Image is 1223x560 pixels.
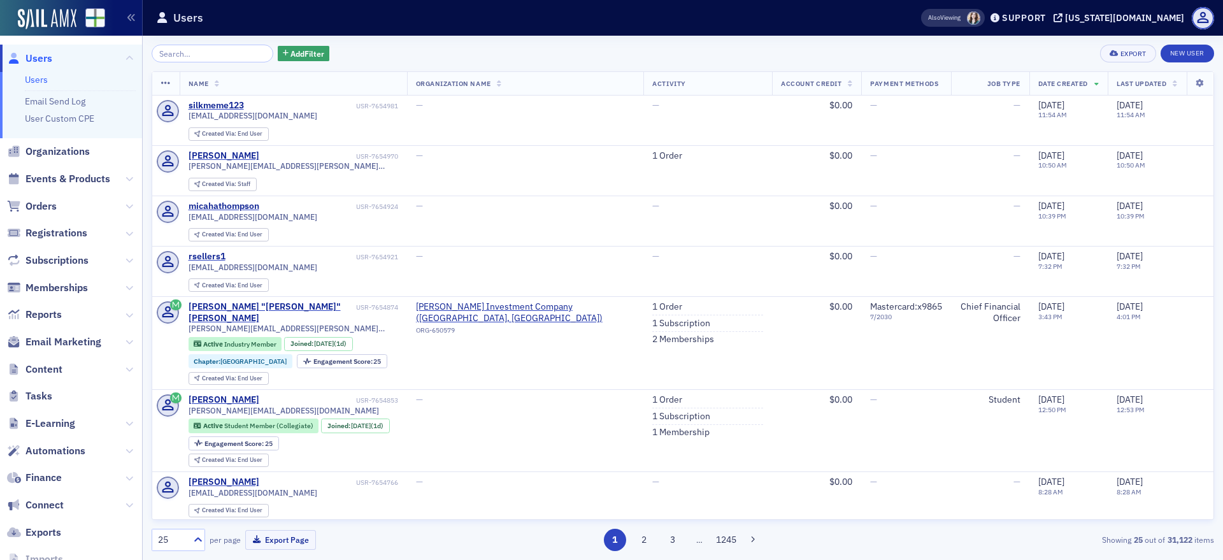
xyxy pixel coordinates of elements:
a: [PERSON_NAME] "[PERSON_NAME]" [PERSON_NAME] [189,301,354,324]
time: 4:01 PM [1117,312,1141,321]
button: Export [1100,45,1155,62]
img: SailAMX [85,8,105,28]
div: Support [1002,12,1046,24]
a: E-Learning [7,417,75,431]
span: [DATE] [351,421,371,430]
span: Activity [652,79,685,88]
span: Joined : [290,340,315,348]
span: Dunn Investment Company (Birmingham, AL) [416,301,635,324]
span: Reports [25,308,62,322]
a: Users [7,52,52,66]
div: End User [202,282,262,289]
div: (1d) [314,340,347,348]
time: 10:39 PM [1038,212,1066,220]
span: Exports [25,526,61,540]
span: — [1013,150,1020,161]
a: 2 Memberships [652,334,714,345]
a: silkmeme123 [189,100,244,111]
a: Content [7,363,62,377]
span: [DATE] [1117,250,1143,262]
span: — [870,200,877,212]
span: Mastercard : x9865 [870,301,942,312]
a: Connect [7,498,64,512]
span: Created Via : [202,281,238,289]
span: [EMAIL_ADDRESS][DOMAIN_NAME] [189,488,317,498]
span: Account Credit [781,79,841,88]
input: Search… [152,45,273,62]
span: $0.00 [829,476,852,487]
span: Job Type [987,79,1020,88]
div: micahathompson [189,201,259,212]
div: Created Via: End User [189,372,269,385]
span: [DATE] [1038,476,1064,487]
span: — [416,250,423,262]
a: [PERSON_NAME] Investment Company ([GEOGRAPHIC_DATA], [GEOGRAPHIC_DATA]) [416,301,635,324]
button: 2 [633,529,655,551]
span: $0.00 [829,150,852,161]
time: 10:50 AM [1038,161,1067,169]
span: Created Via : [202,129,238,138]
span: [DATE] [314,339,334,348]
span: [EMAIL_ADDRESS][DOMAIN_NAME] [189,111,317,120]
span: Created Via : [202,456,238,464]
span: Student Member (Collegiate) [224,421,313,430]
time: 12:53 PM [1117,405,1145,414]
strong: 31,122 [1165,534,1194,545]
div: Created Via: End User [189,228,269,241]
div: Created Via: End User [189,454,269,467]
a: rsellers1 [189,251,225,262]
button: AddFilter [278,46,330,62]
span: — [870,250,877,262]
div: (1d) [351,422,383,430]
span: Content [25,363,62,377]
span: Joined : [327,422,352,430]
div: Also [928,13,940,22]
span: Organization Name [416,79,491,88]
span: — [652,99,659,111]
span: [DATE] [1117,200,1143,212]
div: USR-7654853 [261,396,398,405]
span: 7 / 2030 [870,313,942,321]
a: Active Student Member (Collegiate) [194,422,313,430]
time: 8:28 AM [1117,487,1141,496]
time: 10:39 PM [1117,212,1145,220]
span: Date Created [1038,79,1088,88]
span: $0.00 [829,99,852,111]
span: Active [203,340,224,348]
div: USR-7654766 [261,478,398,487]
label: per page [210,534,241,545]
span: Created Via : [202,230,238,238]
div: Joined: 2025-10-09 00:00:00 [284,337,353,351]
a: View Homepage [76,8,105,30]
span: … [690,534,708,545]
div: Active: Active: Student Member (Collegiate) [189,419,319,433]
span: [PERSON_NAME][EMAIL_ADDRESS][PERSON_NAME][DOMAIN_NAME] [189,161,398,171]
a: Automations [7,444,85,458]
a: Events & Products [7,172,110,186]
span: — [870,394,877,405]
span: — [416,200,423,212]
a: [PERSON_NAME] [189,394,259,406]
div: Student [960,394,1020,406]
div: Chapter: [189,354,293,368]
button: 3 [662,529,684,551]
div: Created Via: Staff [189,178,257,191]
a: Users [25,74,48,85]
div: 25 [313,358,382,365]
span: Orders [25,199,57,213]
span: [DATE] [1117,301,1143,312]
span: [DATE] [1038,394,1064,405]
span: Memberships [25,281,88,295]
span: [DATE] [1038,150,1064,161]
div: USR-7654874 [356,303,398,312]
span: — [652,200,659,212]
span: — [1013,250,1020,262]
div: Created Via: End User [189,278,269,292]
a: Chapter:[GEOGRAPHIC_DATA] [194,357,287,366]
span: — [416,394,423,405]
span: — [416,99,423,111]
span: Created Via : [202,180,238,188]
div: Export [1120,50,1147,57]
a: [PERSON_NAME] [189,477,259,488]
